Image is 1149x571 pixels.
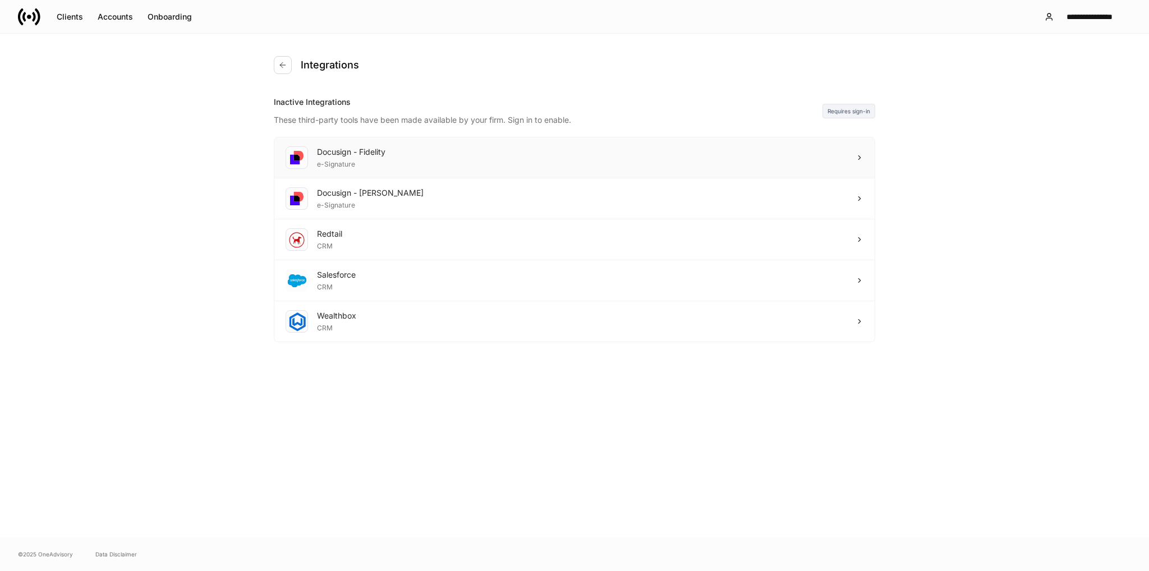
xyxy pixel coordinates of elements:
div: Onboarding [148,11,192,22]
div: e-Signature [317,199,424,210]
div: Accounts [98,11,133,22]
div: These third-party tools have been made available by your firm. Sign in to enable. [274,108,822,126]
a: Data Disclaimer [95,550,137,559]
span: © 2025 OneAdvisory [18,550,73,559]
div: Redtail [317,228,342,240]
div: Inactive Integrations [274,96,822,108]
div: Salesforce [317,269,356,280]
h4: Integrations [301,58,359,72]
button: Onboarding [140,8,199,26]
button: Accounts [90,8,140,26]
div: Docusign - Fidelity [317,146,385,158]
div: Docusign - [PERSON_NAME] [317,187,424,199]
button: Clients [49,8,90,26]
div: e-Signature [317,158,385,169]
div: Wealthbox [317,310,356,321]
div: Clients [57,11,83,22]
div: CRM [317,321,356,333]
div: CRM [317,240,342,251]
div: CRM [317,280,356,292]
div: Requires sign-in [822,104,875,118]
